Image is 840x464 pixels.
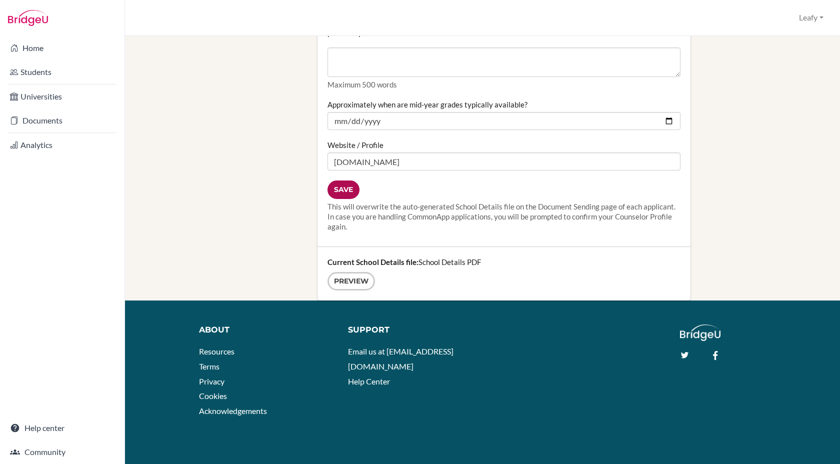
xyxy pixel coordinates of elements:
[2,86,122,106] a: Universities
[327,272,375,290] a: Preview
[199,361,219,371] a: Terms
[199,324,333,336] div: About
[348,324,474,336] div: Support
[794,8,828,27] button: Leafy
[348,376,390,386] a: Help Center
[2,38,122,58] a: Home
[8,10,48,26] img: Bridge-U
[199,376,224,386] a: Privacy
[327,201,680,231] div: This will overwrite the auto-generated School Details file on the Document Sending page of each a...
[327,99,527,109] label: Approximately when are mid-year grades typically available?
[327,180,359,199] input: Save
[327,79,680,89] p: Maximum 500 words
[199,406,267,415] a: Acknowledgements
[348,346,453,371] a: Email us at [EMAIL_ADDRESS][DOMAIN_NAME]
[199,391,227,400] a: Cookies
[199,346,234,356] a: Resources
[2,110,122,130] a: Documents
[2,62,122,82] a: Students
[2,442,122,462] a: Community
[327,140,383,150] label: Website / Profile
[327,257,418,266] strong: Current School Details file:
[317,247,690,300] div: School Details PDF
[2,418,122,438] a: Help center
[2,135,122,155] a: Analytics
[680,324,720,341] img: logo_white@2x-f4f0deed5e89b7ecb1c2cc34c3e3d731f90f0f143d5ea2071677605dd97b5244.png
